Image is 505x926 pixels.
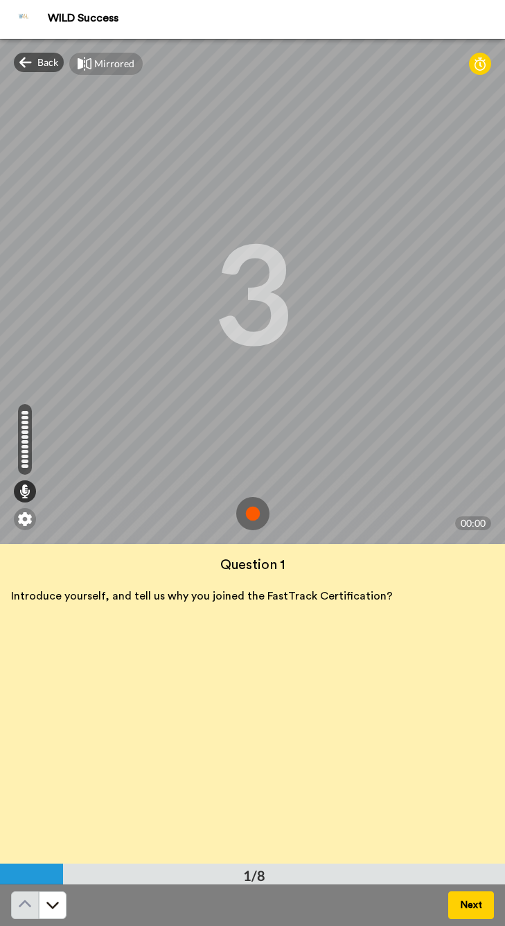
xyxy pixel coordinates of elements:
[236,497,269,530] img: ic_record_start.svg
[8,3,41,36] img: Profile Image
[11,591,393,602] span: Introduce yourself, and tell us why you joined the FastTrack Certification?
[37,55,58,69] span: Back
[18,512,32,526] img: ic_gear.svg
[11,555,494,575] h4: Question 1
[48,12,504,25] div: WILD Success
[448,891,494,919] button: Next
[213,240,293,344] div: 3
[455,516,491,530] div: 00:00
[221,866,287,885] div: 1/8
[94,57,134,71] div: Mirrored
[14,53,64,72] div: Back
